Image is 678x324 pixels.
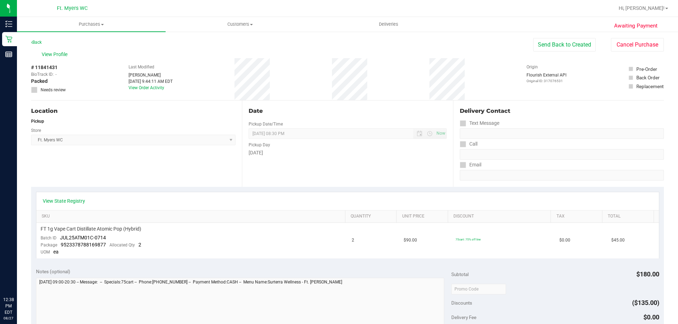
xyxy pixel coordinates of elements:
span: Subtotal [451,271,469,277]
span: - [55,71,56,78]
span: JUL25ATM01C-0714 [60,235,106,240]
span: Notes (optional) [36,269,70,274]
div: Date [249,107,446,115]
span: $45.00 [611,237,625,244]
span: Awaiting Payment [614,22,658,30]
span: # 11841431 [31,64,58,71]
span: Hi, [PERSON_NAME]! [619,5,665,11]
iframe: Resource center [7,268,28,289]
div: Delivery Contact [460,107,664,115]
button: Cancel Purchase [611,38,664,51]
inline-svg: Retail [5,36,12,43]
span: Needs review [41,87,66,93]
a: View State Registry [43,197,85,204]
div: [PERSON_NAME] [129,72,173,78]
input: Format: (999) 999-9999 [460,128,664,139]
span: Delivery Fee [451,314,476,320]
p: 08/27 [3,316,14,321]
label: Pickup Date/Time [249,121,283,127]
span: BioTrack ID: [31,71,54,78]
a: View Order Activity [129,85,164,90]
span: View Profile [42,51,70,58]
a: Back [31,40,42,45]
span: Purchases [17,21,166,27]
span: Deliveries [369,21,408,27]
span: ea [53,249,59,255]
span: Customers [166,21,314,27]
span: $0.00 [559,237,570,244]
strong: Pickup [31,119,44,124]
span: Package [41,243,57,247]
label: Last Modified [129,64,154,70]
span: 9523378788169877 [61,242,106,247]
label: Text Message [460,118,499,128]
input: Format: (999) 999-9999 [460,149,664,160]
div: Location [31,107,236,115]
label: Email [460,160,481,170]
button: Send Back to Created [533,38,596,51]
label: Call [460,139,477,149]
a: Total [608,214,651,219]
a: Customers [166,17,314,32]
div: Flourish External API [527,72,566,84]
div: [DATE] 9:44:11 AM EDT [129,78,173,85]
p: 12:38 PM EDT [3,297,14,316]
span: 2 [138,242,141,247]
a: Purchases [17,17,166,32]
label: Origin [527,64,538,70]
inline-svg: Reports [5,51,12,58]
span: FT 1g Vape Cart Distillate Atomic Pop (Hybrid) [41,226,141,232]
div: Pre-Order [636,66,657,73]
a: Deliveries [314,17,463,32]
span: Allocated Qty [109,243,135,247]
span: Ft. Myers WC [57,5,88,11]
a: Unit Price [402,214,445,219]
a: SKU [42,214,342,219]
a: Discount [453,214,548,219]
div: [DATE] [249,149,446,157]
a: Tax [557,214,600,219]
span: Packed [31,78,48,85]
span: ($135.00) [632,299,659,306]
span: $180.00 [636,270,659,278]
span: UOM [41,250,50,255]
a: Quantity [351,214,394,219]
span: $0.00 [643,313,659,321]
span: 2 [352,237,354,244]
div: Replacement [636,83,664,90]
span: Discounts [451,297,472,309]
label: Store [31,127,41,134]
inline-svg: Inventory [5,20,12,27]
p: Original ID: 317076531 [527,78,566,84]
div: Back Order [636,74,660,81]
label: Pickup Day [249,142,270,148]
span: Batch ID [41,236,56,240]
span: $90.00 [404,237,417,244]
input: Promo Code [451,284,506,294]
span: 75cart: 75% off line [456,238,481,241]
